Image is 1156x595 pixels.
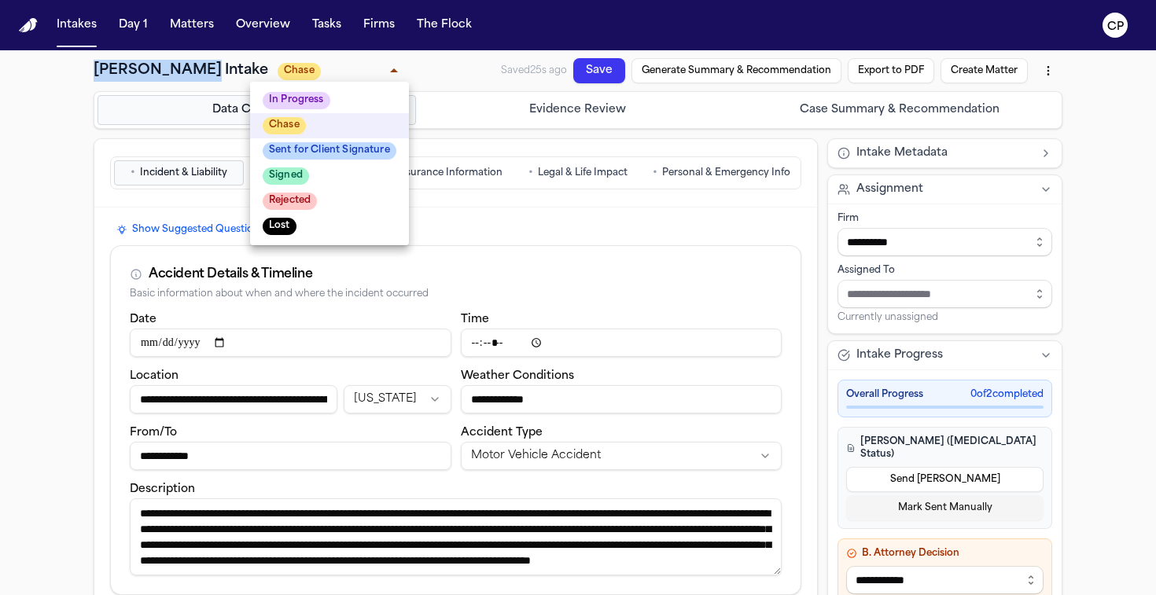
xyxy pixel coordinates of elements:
span: In Progress [263,92,330,109]
span: Chase [263,117,306,134]
span: Sent for Client Signature [263,142,396,160]
span: Lost [263,218,296,235]
span: Signed [263,167,309,185]
span: Rejected [263,193,317,210]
